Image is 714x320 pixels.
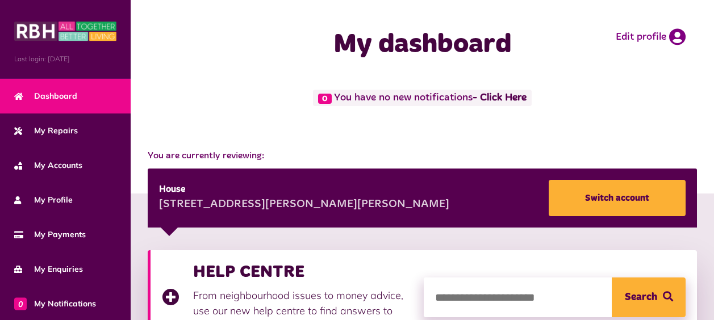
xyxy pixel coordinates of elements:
span: My Profile [14,194,73,206]
a: Switch account [549,180,686,216]
span: Search [625,277,657,317]
span: My Enquiries [14,263,83,275]
span: My Repairs [14,125,78,137]
a: Edit profile [616,28,686,45]
h1: My dashboard [288,28,557,61]
span: My Notifications [14,298,96,310]
span: Last login: [DATE] [14,54,116,64]
span: 0 [318,94,332,104]
img: MyRBH [14,20,116,43]
h3: HELP CENTRE [193,262,412,282]
div: [STREET_ADDRESS][PERSON_NAME][PERSON_NAME] [159,196,449,213]
span: You are currently reviewing: [148,149,697,163]
button: Search [612,277,686,317]
a: - Click Here [473,93,527,103]
span: 0 [14,297,27,310]
span: My Accounts [14,159,82,171]
span: You have no new notifications [313,90,532,106]
span: Dashboard [14,90,77,102]
span: My Payments [14,229,86,241]
div: House [159,183,449,196]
